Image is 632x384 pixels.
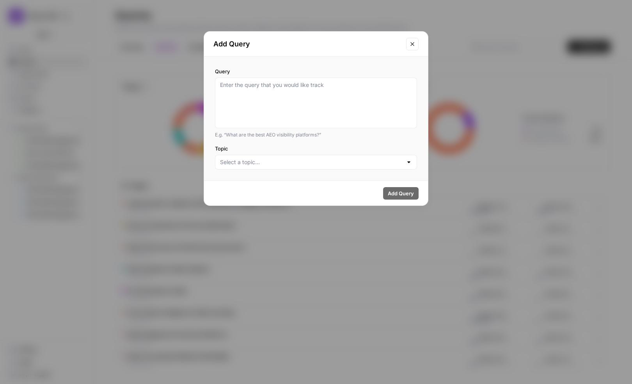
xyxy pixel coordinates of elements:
[215,131,417,138] div: E.g. “What are the best AEO visibility platforms?”
[388,189,414,197] span: Add Query
[215,67,417,75] label: Query
[383,187,419,200] button: Add Query
[406,38,419,50] button: Close modal
[213,39,401,50] h2: Add Query
[215,145,417,152] label: Topic
[220,158,403,166] input: Select a topic...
